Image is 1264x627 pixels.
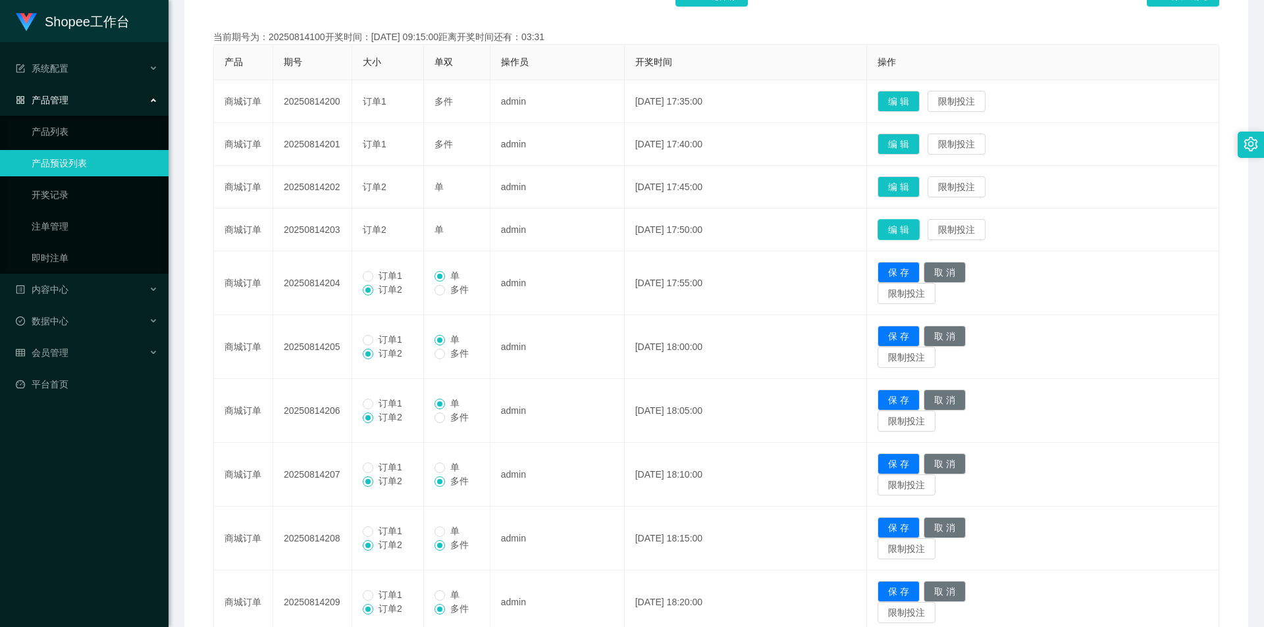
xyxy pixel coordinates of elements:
button: 限制投注 [878,347,935,368]
span: 订单1 [373,589,408,600]
span: 操作 [878,57,896,67]
i: 图标: table [16,348,25,357]
button: 取 消 [924,517,966,538]
td: [DATE] 17:55:00 [625,251,867,315]
button: 限制投注 [878,538,935,559]
span: 多件 [445,539,474,550]
span: 开奖时间 [635,57,672,67]
i: 图标: setting [1244,137,1258,151]
td: [DATE] 18:00:00 [625,315,867,379]
td: 商城订单 [214,315,273,379]
div: 当前期号为：20250814100开奖时间：[DATE] 09:15:00距离开奖时间还有：03:31 [213,30,1219,44]
a: 开奖记录 [32,182,158,208]
td: admin [490,209,625,251]
td: admin [490,80,625,123]
td: 20250814202 [273,166,352,209]
button: 取 消 [924,453,966,474]
span: 内容中心 [16,284,68,295]
span: 单 [445,462,465,472]
span: 单 [445,270,465,281]
button: 限制投注 [878,283,935,304]
span: 订单2 [373,476,408,486]
td: [DATE] 18:10:00 [625,443,867,507]
td: 20250814203 [273,209,352,251]
td: 20250814207 [273,443,352,507]
span: 订单1 [373,462,408,472]
td: 20250814208 [273,507,352,570]
td: 20250814206 [273,379,352,443]
td: [DATE] 17:50:00 [625,209,867,251]
td: admin [490,507,625,570]
td: [DATE] 18:15:00 [625,507,867,570]
span: 多件 [445,476,474,486]
button: 限制投注 [878,602,935,623]
td: [DATE] 17:45:00 [625,166,867,209]
td: 商城订单 [214,123,273,166]
span: 订单2 [363,182,386,192]
span: 订单2 [373,603,408,614]
td: admin [490,166,625,209]
td: 20250814205 [273,315,352,379]
span: 单 [445,589,465,600]
a: 产品列表 [32,118,158,145]
span: 操作员 [501,57,529,67]
button: 限制投注 [928,219,986,240]
button: 限制投注 [928,176,986,197]
span: 单 [434,224,444,235]
button: 编 辑 [878,176,920,197]
i: 图标: appstore-o [16,95,25,105]
td: admin [490,251,625,315]
span: 多件 [445,603,474,614]
i: 图标: profile [16,285,25,294]
span: 订单1 [373,526,408,536]
span: 产品 [224,57,243,67]
a: 注单管理 [32,213,158,239]
td: 商城订单 [214,166,273,209]
span: 大小 [363,57,381,67]
td: [DATE] 17:40:00 [625,123,867,166]
td: admin [490,123,625,166]
button: 取 消 [924,262,966,283]
button: 编 辑 [878,91,920,112]
span: 会员管理 [16,347,68,358]
span: 订单1 [373,398,408,409]
td: admin [490,443,625,507]
span: 数据中心 [16,316,68,326]
span: 单 [434,182,444,192]
button: 编 辑 [878,219,920,240]
button: 保 存 [878,262,920,283]
button: 保 存 [878,453,920,474]
button: 编 辑 [878,134,920,155]
span: 订单1 [373,334,408,345]
span: 产品管理 [16,95,68,105]
span: 多件 [434,139,453,149]
td: [DATE] 18:05:00 [625,379,867,443]
button: 取 消 [924,326,966,347]
a: Shopee工作台 [16,16,130,26]
span: 单 [445,334,465,345]
td: 商城订单 [214,251,273,315]
td: 20250814200 [273,80,352,123]
td: 商城订单 [214,443,273,507]
i: 图标: form [16,64,25,73]
button: 限制投注 [878,411,935,432]
td: 商城订单 [214,80,273,123]
span: 订单2 [373,539,408,550]
span: 单双 [434,57,453,67]
button: 保 存 [878,326,920,347]
a: 产品预设列表 [32,150,158,176]
td: admin [490,315,625,379]
a: 即时注单 [32,245,158,271]
button: 保 存 [878,389,920,411]
td: 商城订单 [214,379,273,443]
span: 订单1 [363,139,386,149]
button: 保 存 [878,517,920,538]
button: 取 消 [924,389,966,411]
button: 取 消 [924,581,966,602]
button: 限制投注 [928,91,986,112]
td: admin [490,379,625,443]
span: 多件 [445,284,474,295]
span: 订单1 [373,270,408,281]
button: 限制投注 [928,134,986,155]
span: 单 [445,398,465,409]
